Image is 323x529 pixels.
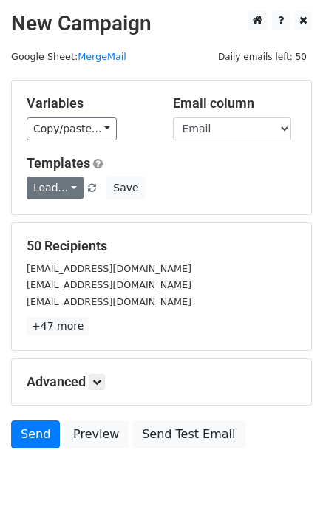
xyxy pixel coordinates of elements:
[27,296,191,307] small: [EMAIL_ADDRESS][DOMAIN_NAME]
[213,51,312,62] a: Daily emails left: 50
[27,279,191,290] small: [EMAIL_ADDRESS][DOMAIN_NAME]
[27,317,89,335] a: +47 more
[27,95,151,112] h5: Variables
[11,51,126,62] small: Google Sheet:
[64,420,129,448] a: Preview
[27,238,296,254] h5: 50 Recipients
[27,263,191,274] small: [EMAIL_ADDRESS][DOMAIN_NAME]
[11,420,60,448] a: Send
[27,155,90,171] a: Templates
[173,95,297,112] h5: Email column
[11,11,312,36] h2: New Campaign
[27,117,117,140] a: Copy/paste...
[249,458,323,529] iframe: Chat Widget
[27,177,84,199] a: Load...
[132,420,245,448] a: Send Test Email
[78,51,126,62] a: MergeMail
[106,177,145,199] button: Save
[213,49,312,65] span: Daily emails left: 50
[27,374,296,390] h5: Advanced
